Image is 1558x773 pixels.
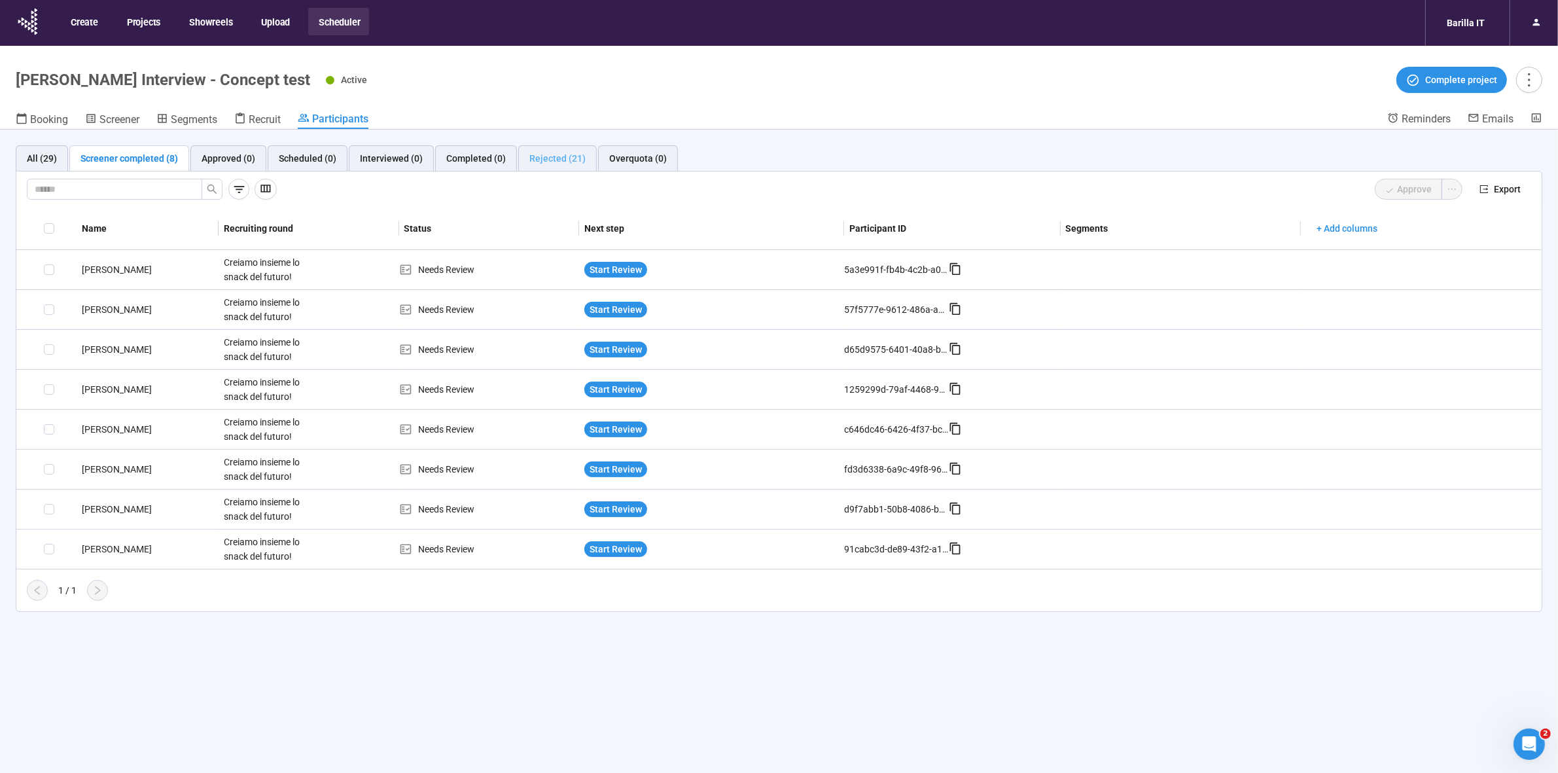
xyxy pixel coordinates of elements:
[77,422,219,437] div: [PERSON_NAME]
[1061,207,1301,250] th: Segments
[77,382,219,397] div: [PERSON_NAME]
[1469,179,1531,200] button: exportExport
[116,8,169,35] button: Projects
[171,113,217,126] span: Segments
[1540,728,1551,739] span: 2
[219,530,317,569] div: Creiamo insieme lo snack del futuro!
[584,302,647,317] button: Start Review
[234,112,281,129] a: Recruit
[584,342,647,357] button: Start Review
[77,302,219,317] div: [PERSON_NAME]
[844,422,949,437] div: c646dc46-6426-4f37-bc0b-48322c6676af
[249,113,281,126] span: Recruit
[844,502,949,516] div: d9f7abb1-50b8-4086-b5d7-7bda7f82006b
[219,207,399,250] th: Recruiting round
[1306,218,1388,239] button: + Add columns
[579,207,843,250] th: Next step
[32,585,43,596] span: left
[27,151,57,166] div: All (29)
[298,112,368,129] a: Participants
[1514,728,1545,760] iframe: Intercom live chat
[77,207,219,250] th: Name
[87,580,108,601] button: right
[1482,113,1514,125] span: Emails
[58,583,77,598] div: 1 / 1
[590,502,642,516] span: Start Review
[446,151,506,166] div: Completed (0)
[251,8,299,35] button: Upload
[360,151,423,166] div: Interviewed (0)
[279,151,336,166] div: Scheduled (0)
[179,8,241,35] button: Showreels
[529,151,586,166] div: Rejected (21)
[1425,73,1497,87] span: Complete project
[99,113,139,126] span: Screener
[584,461,647,477] button: Start Review
[156,112,217,129] a: Segments
[844,462,949,476] div: fd3d6338-6a9c-49f8-9687-b1558024fe3f
[590,542,642,556] span: Start Review
[1439,10,1493,35] div: Barilla IT
[584,541,647,557] button: Start Review
[399,302,580,317] div: Needs Review
[399,382,580,397] div: Needs Review
[60,8,107,35] button: Create
[341,75,367,85] span: Active
[80,151,178,166] div: Screener completed (8)
[1494,182,1521,196] span: Export
[85,112,139,129] a: Screener
[590,422,642,437] span: Start Review
[609,151,667,166] div: Overquota (0)
[77,342,219,357] div: [PERSON_NAME]
[584,422,647,437] button: Start Review
[308,8,369,35] button: Scheduler
[399,207,580,250] th: Status
[77,502,219,516] div: [PERSON_NAME]
[844,542,949,556] div: 91cabc3d-de89-43f2-a1ac-4979b34d6bdc
[584,382,647,397] button: Start Review
[399,342,580,357] div: Needs Review
[1479,185,1489,194] span: export
[844,302,949,317] div: 57f5777e-9612-486a-a1da-56148ab80cf8
[590,462,642,476] span: Start Review
[1387,112,1451,128] a: Reminders
[219,370,317,409] div: Creiamo insieme lo snack del futuro!
[77,542,219,556] div: [PERSON_NAME]
[219,450,317,489] div: Creiamo insieme lo snack del futuro!
[219,290,317,329] div: Creiamo insieme lo snack del futuro!
[27,580,48,601] button: left
[202,151,255,166] div: Approved (0)
[1402,113,1451,125] span: Reminders
[1520,71,1538,88] span: more
[30,113,68,126] span: Booking
[77,262,219,277] div: [PERSON_NAME]
[399,422,580,437] div: Needs Review
[219,490,317,529] div: Creiamo insieme lo snack del futuro!
[207,184,217,194] span: search
[844,342,949,357] div: d65d9575-6401-40a8-b547-902dbdef71d3
[312,113,368,125] span: Participants
[202,179,222,200] button: search
[584,262,647,278] button: Start Review
[1468,112,1514,128] a: Emails
[844,262,949,277] div: 5a3e991f-fb4b-4c2b-a063-f9dd4198ca71
[219,250,317,289] div: Creiamo insieme lo snack del futuro!
[590,302,642,317] span: Start Review
[844,382,949,397] div: 1259299d-79af-4468-903a-63611230fd5a
[1317,221,1377,236] span: + Add columns
[584,501,647,517] button: Start Review
[77,462,219,476] div: [PERSON_NAME]
[844,207,1061,250] th: Participant ID
[590,342,642,357] span: Start Review
[16,71,310,89] h1: [PERSON_NAME] Interview - Concept test
[399,542,580,556] div: Needs Review
[219,330,317,369] div: Creiamo insieme lo snack del futuro!
[219,410,317,449] div: Creiamo insieme lo snack del futuro!
[1516,67,1542,93] button: more
[399,462,580,476] div: Needs Review
[399,262,580,277] div: Needs Review
[590,382,642,397] span: Start Review
[16,112,68,129] a: Booking
[92,585,103,596] span: right
[1396,67,1507,93] button: Complete project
